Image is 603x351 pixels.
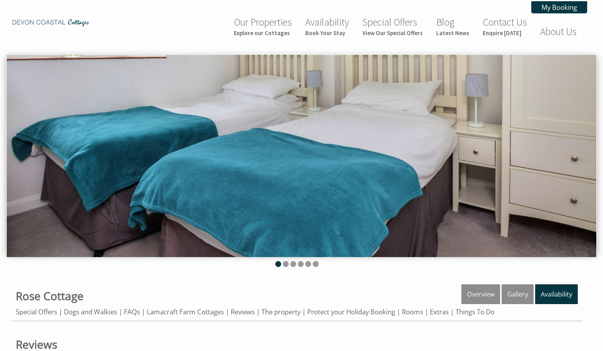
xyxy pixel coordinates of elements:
[16,288,84,303] a: Rose Cottage
[430,307,449,316] a: Extras
[234,29,292,37] small: Explore our Cottages
[436,29,469,37] small: Latest News
[307,307,395,316] a: Protect your Holiday Booking
[11,19,90,26] img: Devon Coastal Cottages
[231,307,255,316] a: Reviews
[535,284,578,304] a: Availability
[305,16,349,37] a: AvailabilityBook Your Stay
[305,29,349,37] small: Book Your Stay
[261,307,301,316] a: The property
[531,1,587,13] a: My Booking
[402,307,423,316] a: Rooms
[436,16,469,37] a: BlogLatest News
[502,284,534,304] a: Gallery
[461,284,500,304] a: Overview
[16,307,57,316] a: Special Offers
[483,29,527,37] small: Enquire [DATE]
[124,307,140,316] a: FAQs
[234,16,292,37] a: Our PropertiesExplore our Cottages
[147,307,224,316] a: Lamacraft Farm Cottages
[362,16,423,37] a: Special OffersView Our Special Offers
[456,307,495,316] a: Things To Do
[540,25,577,38] a: About Us
[362,29,423,37] small: View Our Special Offers
[64,307,117,316] a: Dogs and Walkies
[483,16,527,37] a: Contact UsEnquire [DATE]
